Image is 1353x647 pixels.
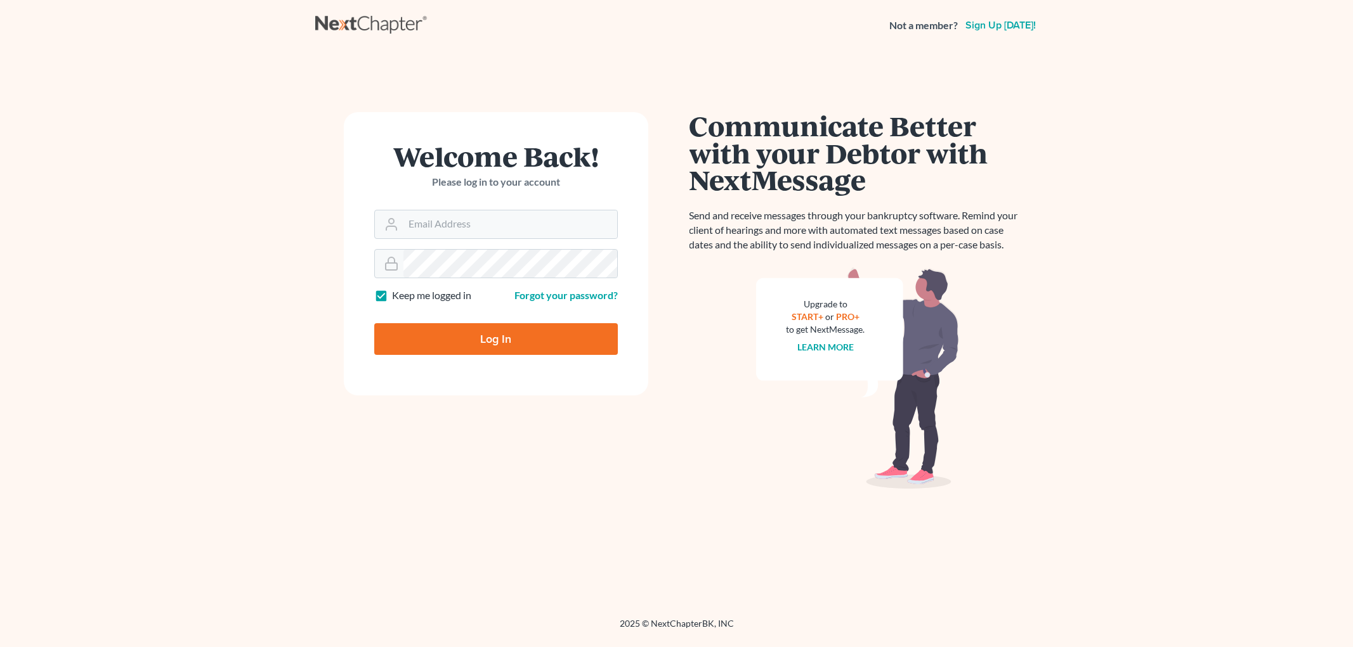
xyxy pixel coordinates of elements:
[315,617,1038,640] div: 2025 © NextChapterBK, INC
[889,18,958,33] strong: Not a member?
[403,210,617,238] input: Email Address
[392,288,471,303] label: Keep me logged in
[690,208,1026,252] p: Send and receive messages through your bankruptcy software. Remind your client of hearings and mo...
[374,323,618,355] input: Log In
[792,311,823,322] a: START+
[836,311,860,322] a: PRO+
[787,323,865,336] div: to get NextMessage.
[756,267,959,489] img: nextmessage_bg-59042aed3d76b12b5cd301f8e5b87938c9018125f34e5fa2b7a6b67550977c72.svg
[514,289,618,301] a: Forgot your password?
[690,112,1026,193] h1: Communicate Better with your Debtor with NextMessage
[825,311,834,322] span: or
[374,175,618,189] p: Please log in to your account
[797,342,854,352] a: Learn more
[787,298,865,311] div: Upgrade to
[963,20,1038,30] a: Sign up [DATE]!
[374,143,618,170] h1: Welcome Back!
